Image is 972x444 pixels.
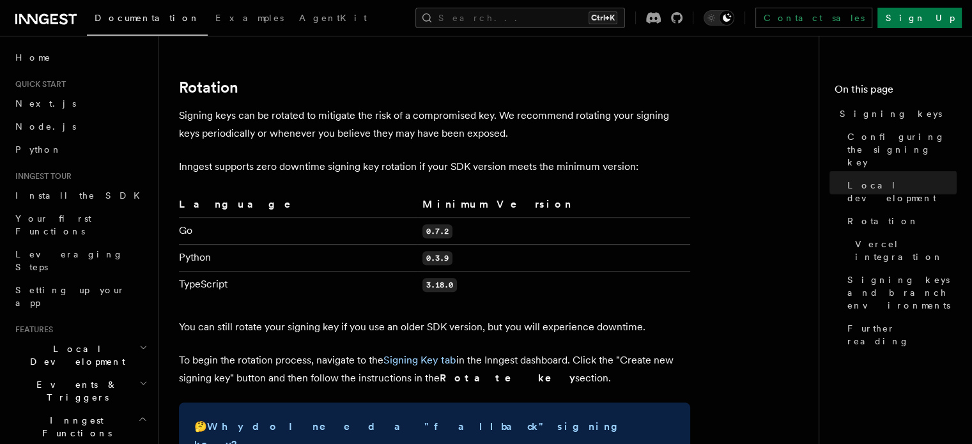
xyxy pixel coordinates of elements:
span: Home [15,51,51,64]
td: TypeScript [179,272,417,298]
a: Python [10,138,150,161]
a: Setting up your app [10,279,150,314]
span: Signing keys [840,107,942,120]
span: Local Development [10,342,139,368]
span: Events & Triggers [10,378,139,404]
a: Signing Key tab [383,354,456,366]
span: Node.js [15,121,76,132]
span: Further reading [847,322,957,348]
p: To begin the rotation process, navigate to the in the Inngest dashboard. Click the "Create new si... [179,351,690,387]
span: Configuring the signing key [847,130,957,169]
span: Leveraging Steps [15,249,123,272]
span: Install the SDK [15,190,148,201]
button: Local Development [10,337,150,373]
a: Home [10,46,150,69]
a: Local development [842,174,957,210]
span: Setting up your app [15,285,125,308]
span: Examples [215,13,284,23]
code: 0.7.2 [422,224,452,238]
span: Features [10,325,53,335]
a: Examples [208,4,291,34]
kbd: Ctrl+K [589,11,617,24]
a: Rotation [179,79,238,96]
a: Install the SDK [10,184,150,207]
span: Vercel integration [855,238,957,263]
button: Search...Ctrl+K [415,8,625,28]
td: Go [179,218,417,245]
a: Configuring the signing key [842,125,957,174]
p: Signing keys can be rotated to mitigate the risk of a compromised key. We recommend rotating your... [179,107,690,142]
a: Further reading [842,317,957,353]
span: Inngest tour [10,171,72,181]
p: You can still rotate your signing key if you use an older SDK version, but you will experience do... [179,318,690,336]
th: Language [179,196,417,218]
span: Next.js [15,98,76,109]
td: Python [179,245,417,272]
strong: Rotate key [440,372,575,384]
span: Rotation [847,215,919,227]
h4: On this page [835,82,957,102]
a: Documentation [87,4,208,36]
a: Signing keys and branch environments [842,268,957,317]
span: Local development [847,179,957,204]
span: Inngest Functions [10,414,138,440]
a: Leveraging Steps [10,243,150,279]
a: Rotation [842,210,957,233]
a: AgentKit [291,4,374,34]
span: Your first Functions [15,213,91,236]
p: Inngest supports zero downtime signing key rotation if your SDK version meets the minimum version: [179,158,690,176]
a: Sign Up [877,8,962,28]
span: Documentation [95,13,200,23]
a: Your first Functions [10,207,150,243]
span: Python [15,144,62,155]
span: AgentKit [299,13,367,23]
button: Toggle dark mode [704,10,734,26]
a: Contact sales [755,8,872,28]
span: Quick start [10,79,66,89]
code: 0.3.9 [422,251,452,265]
a: Node.js [10,115,150,138]
a: Signing keys [835,102,957,125]
code: 3.18.0 [422,278,457,292]
span: Signing keys and branch environments [847,273,957,312]
a: Next.js [10,92,150,115]
th: Minimum Version [417,196,690,218]
button: Events & Triggers [10,373,150,409]
a: Vercel integration [850,233,957,268]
